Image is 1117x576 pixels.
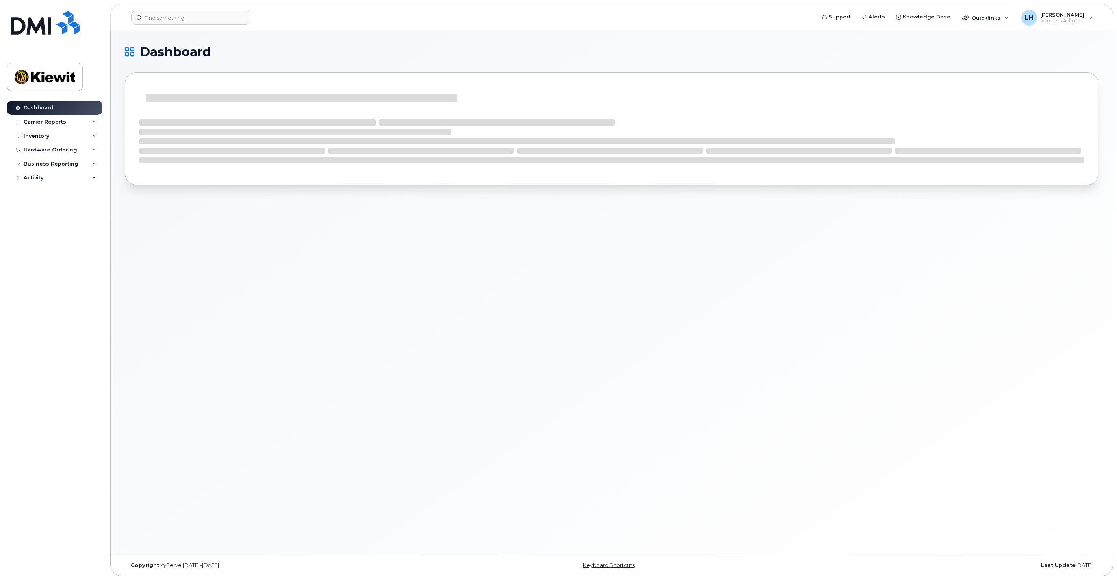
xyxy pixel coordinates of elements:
[1041,562,1076,568] strong: Last Update
[140,46,211,58] span: Dashboard
[583,562,635,568] a: Keyboard Shortcuts
[774,562,1098,569] div: [DATE]
[131,562,159,568] strong: Copyright
[125,562,449,569] div: MyServe [DATE]–[DATE]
